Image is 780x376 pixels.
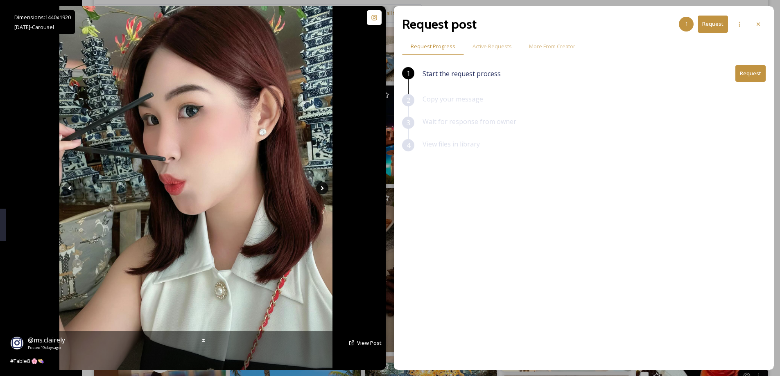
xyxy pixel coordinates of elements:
[529,43,575,50] span: More From Creator
[423,95,483,104] span: Copy your message
[407,68,410,78] span: 1
[407,118,410,128] span: 3
[423,140,480,149] span: View files in library
[402,14,477,34] h2: Request post
[357,339,382,347] a: View Post
[407,140,410,150] span: 4
[411,43,455,50] span: Request Progress
[735,65,766,82] button: Request
[28,335,65,345] a: @ms.clairely
[685,20,688,28] span: 1
[28,335,65,344] span: @ ms.clairely
[473,43,512,50] span: Active Requests
[28,345,65,351] span: Posted 19 days ago
[14,23,54,31] span: [DATE] - Carousel
[59,6,332,370] img: #Table8 🌸👒
[14,14,71,21] span: Dimensions: 1440 x 1920
[407,95,410,105] span: 2
[423,69,501,79] span: Start the request process
[10,357,44,365] span: #Table8 🌸👒
[698,16,728,32] button: Request
[423,117,516,126] span: Wait for response from owner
